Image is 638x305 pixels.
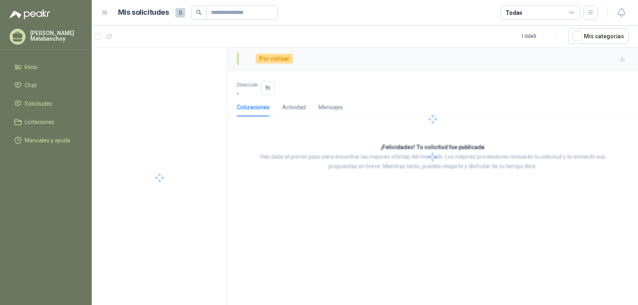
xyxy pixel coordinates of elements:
[10,10,50,19] img: Logo peakr
[10,133,82,148] a: Manuales y ayuda
[25,99,52,108] span: Solicitudes
[25,136,70,145] span: Manuales y ayuda
[506,8,522,17] div: Todas
[568,29,628,44] button: Mís categorías
[10,78,82,93] a: Chat
[10,96,82,111] a: Solicitudes
[10,59,82,75] a: Inicio
[30,30,82,41] p: [PERSON_NAME] Matabanchoy
[175,8,185,18] span: 0
[521,30,562,43] div: 1 - 0 de 0
[10,114,82,130] a: Licitaciones
[25,118,54,126] span: Licitaciones
[118,7,169,18] h1: Mis solicitudes
[196,10,202,15] span: search
[25,81,37,90] span: Chat
[25,63,37,71] span: Inicio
